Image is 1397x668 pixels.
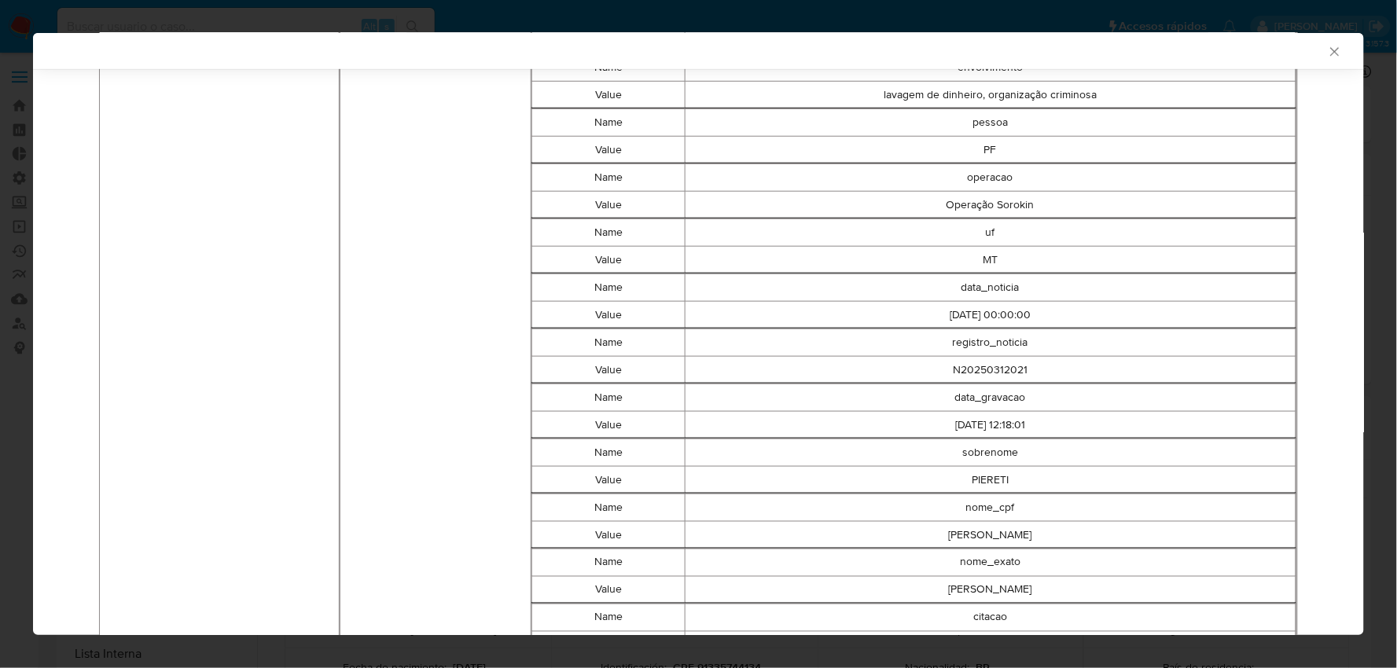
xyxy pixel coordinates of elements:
[685,274,1296,302] td: data_noticia
[532,357,685,384] td: Value
[685,549,1296,577] td: nome_exato
[532,192,685,219] td: Value
[532,549,685,577] td: Name
[685,577,1296,604] td: [PERSON_NAME]
[685,247,1296,274] td: MT
[532,384,685,412] td: Name
[685,494,1296,522] td: nome_cpf
[532,412,685,439] td: Value
[685,329,1296,357] td: registro_noticia
[532,219,685,247] td: Name
[532,302,685,329] td: Value
[685,604,1296,632] td: citacao
[685,219,1296,247] td: uf
[685,192,1296,219] td: Operação Sorokin
[685,164,1296,192] td: operacao
[532,137,685,164] td: Value
[685,82,1296,109] td: lavagem de dinheiro, organização criminosa
[532,164,685,192] td: Name
[685,412,1296,439] td: [DATE] 12:18:01
[532,82,685,109] td: Value
[532,109,685,137] td: Name
[532,247,685,274] td: Value
[33,33,1364,635] div: closure-recommendation-modal
[532,494,685,522] td: Name
[685,384,1296,412] td: data_gravacao
[532,274,685,302] td: Name
[685,357,1296,384] td: N20250312021
[685,302,1296,329] td: [DATE] 00:00:00
[532,329,685,357] td: Name
[532,577,685,604] td: Value
[532,522,685,549] td: Value
[532,604,685,632] td: Name
[532,467,685,494] td: Value
[685,439,1296,467] td: sobrenome
[685,522,1296,549] td: [PERSON_NAME]
[685,109,1296,137] td: pessoa
[1327,44,1341,58] button: Cerrar ventana
[685,137,1296,164] td: PF
[685,467,1296,494] td: PIERETI
[532,439,685,467] td: Name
